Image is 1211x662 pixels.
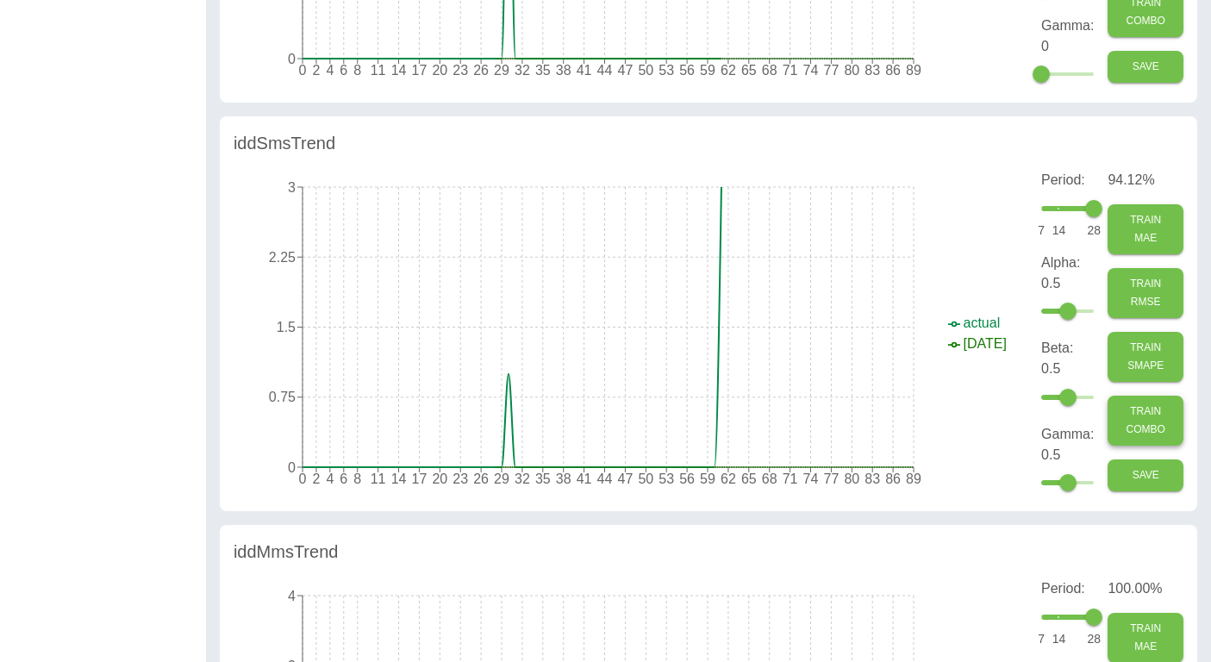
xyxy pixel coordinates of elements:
[865,472,880,486] tspan: 83
[1108,268,1183,318] button: Train RMSE
[473,472,489,486] tspan: 26
[596,63,612,78] tspan: 44
[659,63,674,78] tspan: 53
[494,63,509,78] tspan: 29
[823,63,839,78] tspan: 77
[802,63,818,78] tspan: 74
[741,472,757,486] tspan: 65
[432,472,447,486] tspan: 20
[1108,332,1183,382] button: Train SMAPE
[515,472,530,486] tspan: 32
[234,130,335,156] h4: iddSms Trend
[617,63,633,78] tspan: 47
[1041,578,1094,599] p: Period:
[515,63,530,78] tspan: 32
[391,63,407,78] tspan: 14
[638,472,653,486] tspan: 50
[1041,16,1094,57] p: Gamma: 0
[298,472,306,486] tspan: 0
[234,539,339,565] h4: iddMms Trend
[288,460,296,475] tspan: 0
[1038,630,1045,647] span: 7
[844,472,859,486] tspan: 80
[762,472,777,486] tspan: 68
[762,63,777,78] tspan: 68
[371,63,386,78] tspan: 11
[721,472,736,486] tspan: 62
[326,63,334,78] tspan: 4
[885,63,901,78] tspan: 86
[1108,578,1183,599] p: 100.00 %
[700,63,715,78] tspan: 59
[1052,222,1066,239] span: 14
[494,472,509,486] tspan: 29
[1108,51,1183,83] button: Save
[556,472,571,486] tspan: 38
[741,63,757,78] tspan: 65
[288,589,296,603] tspan: 4
[432,63,447,78] tspan: 20
[865,63,880,78] tspan: 83
[577,472,592,486] tspan: 41
[596,472,612,486] tspan: 44
[288,180,296,195] tspan: 3
[535,472,551,486] tspan: 35
[1108,170,1183,190] p: 94.12 %
[391,472,407,486] tspan: 14
[340,472,347,486] tspan: 6
[964,336,1007,351] span: [DATE]
[411,472,427,486] tspan: 17
[844,63,859,78] tspan: 80
[1041,253,1094,294] p: Alpha: 0.5
[906,63,921,78] tspan: 89
[802,472,818,486] tspan: 74
[659,472,674,486] tspan: 53
[783,472,798,486] tspan: 71
[326,472,334,486] tspan: 4
[453,472,468,486] tspan: 23
[556,63,571,78] tspan: 38
[353,472,361,486] tspan: 8
[269,250,296,265] tspan: 2.25
[340,63,347,78] tspan: 6
[1088,630,1102,647] span: 28
[679,472,695,486] tspan: 56
[277,320,296,334] tspan: 1.5
[353,63,361,78] tspan: 8
[1041,170,1094,190] p: Period:
[1108,204,1183,254] button: Train MAE
[885,472,901,486] tspan: 86
[679,63,695,78] tspan: 56
[453,63,468,78] tspan: 23
[700,472,715,486] tspan: 59
[1052,630,1066,647] span: 14
[269,390,296,404] tspan: 0.75
[411,63,427,78] tspan: 17
[288,52,296,66] tspan: 0
[1108,459,1183,491] button: Save
[312,472,320,486] tspan: 2
[577,63,592,78] tspan: 41
[1041,338,1094,379] p: Beta: 0.5
[1041,424,1094,465] p: Gamma: 0.5
[312,63,320,78] tspan: 2
[1088,222,1102,239] span: 28
[964,315,1001,330] span: actual
[823,472,839,486] tspan: 77
[783,63,798,78] tspan: 71
[721,63,736,78] tspan: 62
[371,472,386,486] tspan: 11
[535,63,551,78] tspan: 35
[473,63,489,78] tspan: 26
[617,472,633,486] tspan: 47
[1108,396,1183,446] button: Train COMBO
[1038,222,1045,239] span: 7
[638,63,653,78] tspan: 50
[298,63,306,78] tspan: 0
[906,472,921,486] tspan: 89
